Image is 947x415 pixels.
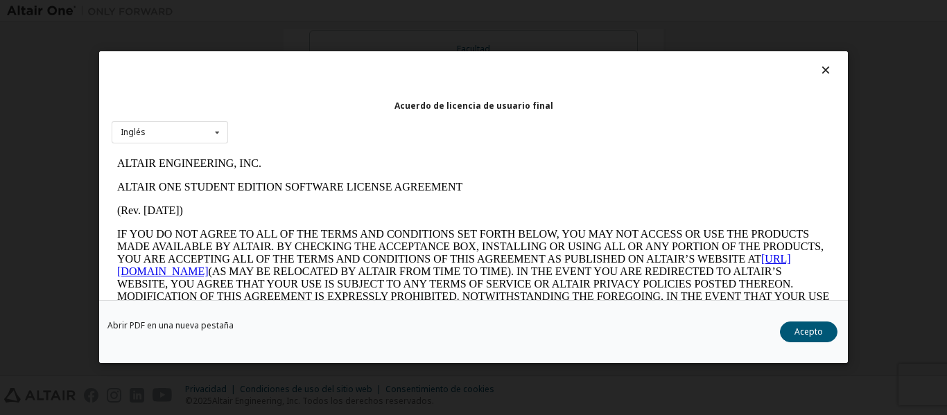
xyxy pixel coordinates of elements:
[6,76,718,176] p: IF YOU DO NOT AGREE TO ALL OF THE TERMS AND CONDITIONS SET FORTH BELOW, YOU MAY NOT ACCESS OR USE...
[121,126,146,138] font: Inglés
[107,320,234,332] font: Abrir PDF en una nueva pestaña
[6,101,679,125] a: [URL][DOMAIN_NAME]
[780,322,837,343] button: Acepto
[6,29,718,42] p: ALTAIR ONE STUDENT EDITION SOFTWARE LICENSE AGREEMENT
[794,326,823,338] font: Acepto
[6,6,718,18] p: ALTAIR ENGINEERING, INC.
[6,53,718,65] p: (Rev. [DATE])
[394,100,553,112] font: Acuerdo de licencia de usuario final
[107,322,234,330] a: Abrir PDF en una nueva pestaña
